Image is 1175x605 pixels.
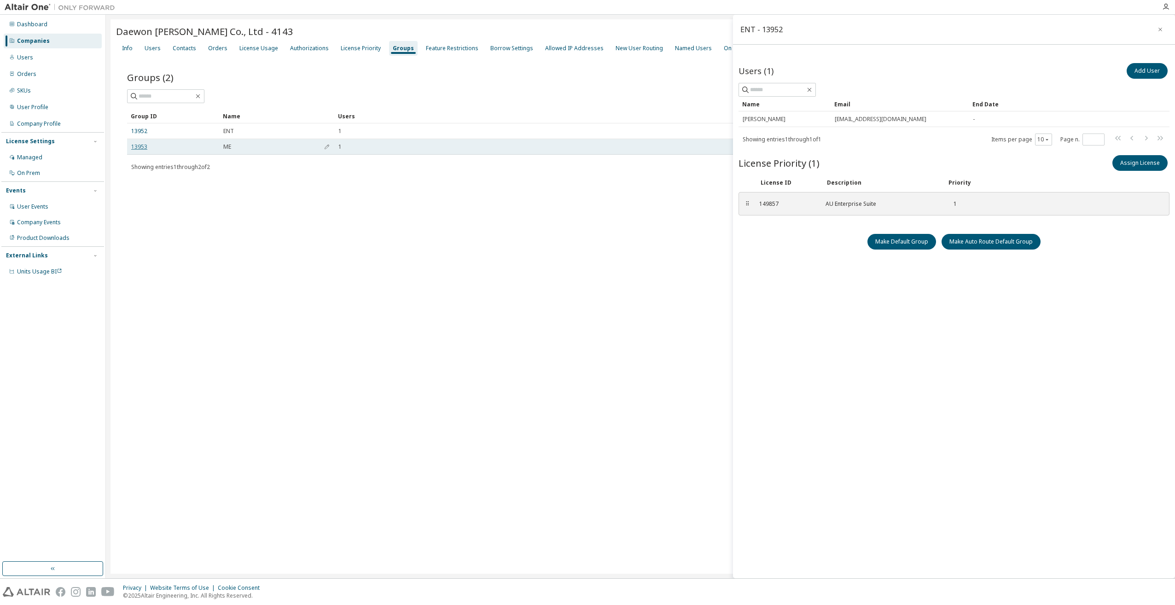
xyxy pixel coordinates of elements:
div: Events [6,187,26,194]
a: 13952 [131,128,147,135]
span: License Priority (1) [739,157,820,169]
div: 149857 [759,200,814,208]
div: Description [827,179,937,186]
div: Users [17,54,33,61]
div: External Links [6,252,48,259]
span: Users (1) [739,65,774,76]
button: Make Default Group [867,234,936,250]
div: License ID [761,179,816,186]
span: Daewon [PERSON_NAME] Co., Ltd - 4143 [116,25,293,38]
div: Product Downloads [17,234,70,242]
div: Users [145,45,161,52]
div: Name [742,97,827,111]
div: Contacts [173,45,196,52]
button: Assign License [1112,155,1168,171]
div: Name [223,109,331,123]
span: Items per page [991,134,1052,145]
img: altair_logo.svg [3,587,50,597]
div: Users [338,109,1128,123]
div: Managed [17,154,42,161]
button: Add User [1127,63,1168,79]
div: Allowed IP Addresses [545,45,604,52]
img: Altair One [5,3,120,12]
div: On Prem [17,169,40,177]
div: 1 [947,200,957,208]
div: User Events [17,203,48,210]
img: facebook.svg [56,587,65,597]
div: Info [122,45,133,52]
span: Page n. [1060,134,1105,145]
div: Website Terms of Use [150,584,218,592]
span: Groups (2) [127,71,174,84]
span: ENT [223,128,234,135]
div: License Settings [6,138,55,145]
p: © 2025 Altair Engineering, Inc. All Rights Reserved. [123,592,265,599]
div: License Usage [239,45,278,52]
div: Feature Restrictions [426,45,478,52]
div: End Date [972,97,1144,111]
div: Company Profile [17,120,61,128]
span: [PERSON_NAME] [743,116,785,123]
div: Cookie Consent [218,584,265,592]
div: Priority [948,179,971,186]
div: Companies [17,37,50,45]
img: linkedin.svg [86,587,96,597]
img: youtube.svg [101,587,115,597]
div: Privacy [123,584,150,592]
div: Dashboard [17,21,47,28]
span: Showing entries 1 through 1 of 1 [743,135,821,143]
span: Showing entries 1 through 2 of 2 [131,163,210,171]
div: New User Routing [616,45,663,52]
div: Company Events [17,219,61,226]
div: License Priority [341,45,381,52]
div: Named Users [675,45,712,52]
div: Authorizations [290,45,329,52]
div: Groups [393,45,414,52]
span: 1 [338,143,342,151]
div: AU Enterprise Suite [826,200,936,208]
span: 1 [338,128,342,135]
button: 10 [1037,136,1050,143]
span: [EMAIL_ADDRESS][DOMAIN_NAME] [835,116,926,123]
span: - [973,116,975,123]
div: On Prem [724,45,747,52]
div: Email [834,97,965,111]
div: Borrow Settings [490,45,533,52]
div: Orders [17,70,36,78]
img: instagram.svg [71,587,81,597]
div: SKUs [17,87,31,94]
div: Orders [208,45,227,52]
div: Group ID [131,109,215,123]
a: 13953 [131,143,147,151]
div: ⠿ [745,200,750,208]
div: User Profile [17,104,48,111]
span: ME [223,143,231,151]
span: Units Usage BI [17,268,62,275]
div: ENT - 13952 [740,26,783,33]
button: Make Auto Route Default Group [942,234,1041,250]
